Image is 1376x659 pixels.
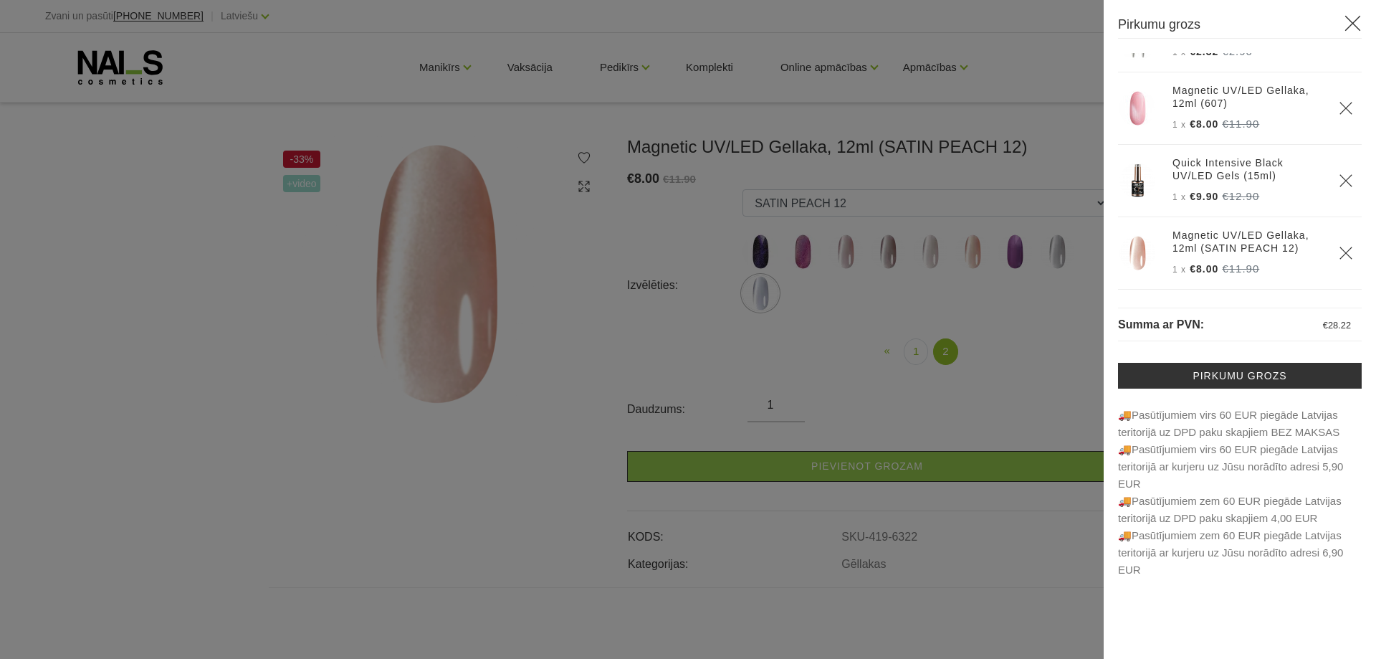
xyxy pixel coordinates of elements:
span: €8.00 [1190,118,1218,130]
span: 28.22 [1328,320,1351,331]
span: €9.90 [1190,191,1218,202]
a: Magnetic UV/LED Gellaka, 12ml (607) [1172,84,1322,110]
a: Delete [1339,246,1353,260]
span: €8.00 [1190,263,1218,275]
a: Pirkumu grozs [1118,363,1362,389]
a: Delete [1339,174,1353,188]
span: Summa ar PVN: [1118,318,1204,331]
span: € [1323,320,1328,331]
a: Quick Intensive Black UV/LED Gels (15ml) [1172,156,1322,182]
span: 1 x [1172,265,1186,275]
s: €12.90 [1222,190,1259,202]
h3: Pirkumu grozs [1118,14,1362,39]
s: €11.90 [1222,262,1259,275]
s: €11.90 [1222,118,1259,130]
p: 🚚Pasūtījumiem virs 60 EUR piegāde Latvijas teritorijā uz DPD paku skapjiem BEZ MAKSAS 🚚Pasūt... [1118,407,1362,579]
span: 1 x [1172,120,1186,130]
span: 1 x [1172,192,1186,202]
a: Magnetic UV/LED Gellaka, 12ml (SATIN PEACH 12) [1172,229,1322,255]
a: Delete [1339,101,1353,115]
